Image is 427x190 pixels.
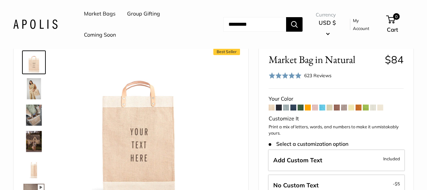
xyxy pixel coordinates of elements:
span: Cart [387,26,398,33]
img: Market Bag in Natural [23,78,44,99]
input: Search... [223,17,286,32]
span: 623 Reviews [304,73,332,79]
img: Market Bag in Natural [23,131,44,152]
span: Best Seller [213,48,240,55]
span: $5 [395,181,400,186]
a: Market Bag in Natural [22,50,46,74]
a: Coming Soon [84,30,116,40]
div: Customize It [269,114,404,124]
span: Select a customization option [269,141,348,147]
span: Add Custom Text [273,156,322,164]
span: Market Bag in Natural [269,53,380,66]
img: Market Bag in Natural [23,52,44,73]
label: Add Custom Text [268,149,405,171]
a: Market Bag in Natural [22,77,46,101]
span: - [393,180,400,188]
span: Included [383,155,400,163]
div: Your Color [269,94,404,104]
img: description_13" wide, 18" high, 8" deep; handles: 3.5" [23,157,44,178]
button: Search [286,17,303,32]
button: USD $ [316,17,339,39]
span: $84 [385,53,404,66]
span: 0 [393,13,400,20]
span: USD $ [319,19,336,26]
a: 0 Cart [387,14,414,35]
a: My Account [353,16,375,33]
a: description_13" wide, 18" high, 8" deep; handles: 3.5" [22,156,46,180]
a: Market Bags [84,9,116,19]
span: Currency [316,10,339,19]
img: Market Bag in Natural [23,105,44,126]
img: Apolis [13,19,58,29]
a: Market Bag in Natural [22,103,46,127]
p: Print a mix of letters, words, and numbers to make it unmistakably yours. [269,124,404,137]
a: Group Gifting [127,9,160,19]
span: No Custom Text [273,181,319,189]
a: Market Bag in Natural [22,130,46,153]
